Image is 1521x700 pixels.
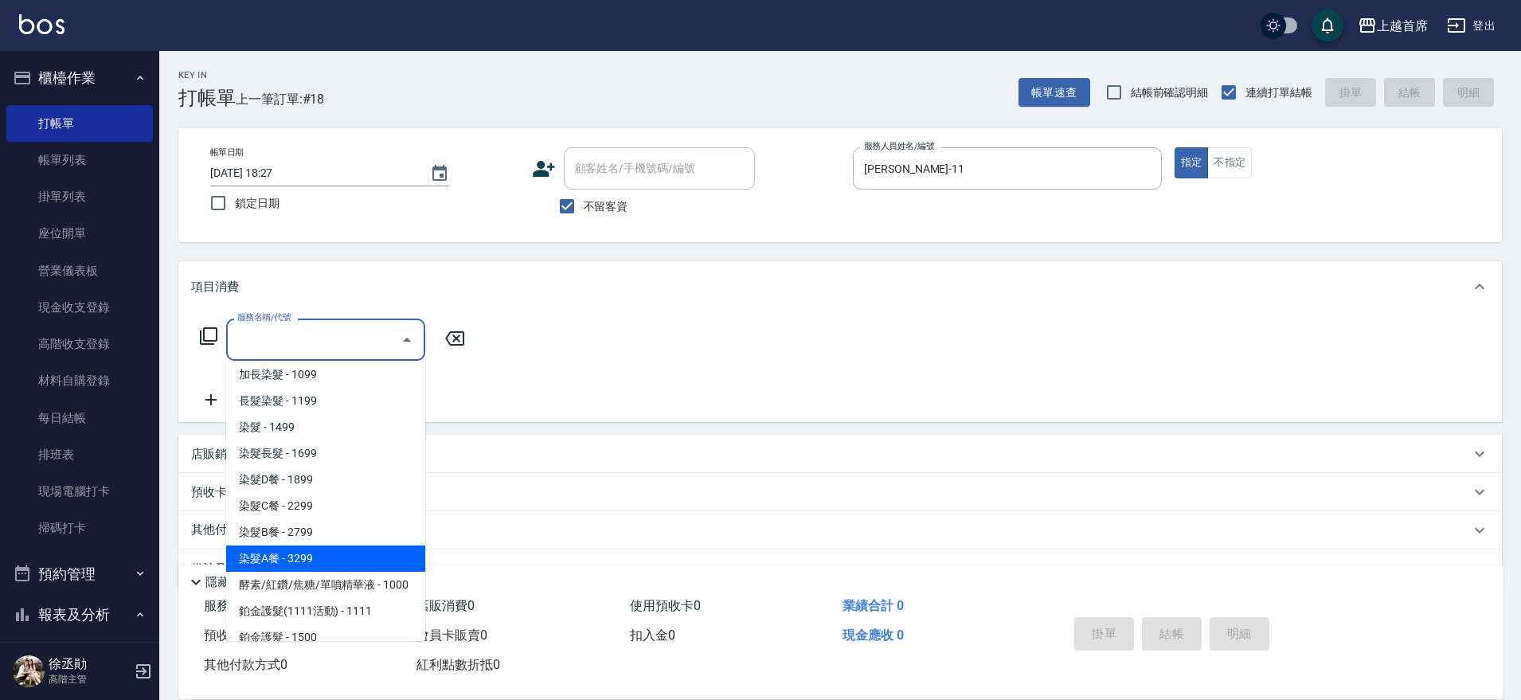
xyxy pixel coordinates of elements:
a: 高階收支登錄 [6,326,153,362]
span: 其他付款方式 0 [204,657,287,672]
p: 隱藏業績明細 [205,574,277,591]
a: 掃碼打卡 [6,510,153,546]
button: 上越首席 [1351,10,1434,42]
img: Person [13,655,45,687]
span: 染髮 - 1499 [226,414,425,440]
div: 其他付款方式 [178,511,1502,549]
span: 使用預收卡 0 [630,598,701,613]
p: 店販銷售 [191,446,239,463]
span: 紅利點數折抵 0 [416,657,500,672]
label: 帳單日期 [210,147,244,158]
a: 現場電腦打卡 [6,473,153,510]
span: 加長染髮 - 1099 [226,362,425,388]
p: 項目消費 [191,279,239,295]
span: 酵素/紅鑽/焦糖/單噴精華液 - 1000 [226,572,425,598]
span: 鉑金護髮(1111活動) - 1111 [226,598,425,624]
div: 預收卡販賣 [178,473,1502,511]
button: 指定 [1175,147,1209,178]
button: 報表及分析 [6,594,153,635]
a: 帳單列表 [6,142,153,178]
span: 現金應收 0 [843,628,904,643]
a: 掛單列表 [6,178,153,215]
a: 現金收支登錄 [6,289,153,326]
span: 染髮D餐 - 1899 [226,467,425,493]
input: YYYY/MM/DD hh:mm [210,160,414,186]
div: 上越首席 [1377,16,1428,36]
a: 營業儀表板 [6,252,153,289]
img: Logo [19,14,65,34]
span: 預收卡販賣 0 [204,628,275,643]
span: 染髮C餐 - 2299 [226,493,425,519]
span: 會員卡販賣 0 [416,628,487,643]
a: 排班表 [6,436,153,473]
p: 預收卡販賣 [191,484,251,501]
a: 報表目錄 [6,642,153,678]
span: 染髮A餐 - 3299 [226,546,425,572]
button: 登出 [1441,11,1502,41]
h3: 打帳單 [178,87,236,109]
a: 每日結帳 [6,400,153,436]
label: 服務名稱/代號 [237,311,291,323]
button: 櫃檯作業 [6,57,153,99]
span: 染髮長髮 - 1699 [226,440,425,467]
h5: 徐丞勛 [49,656,130,672]
span: 結帳前確認明細 [1131,84,1209,101]
button: Close [394,327,420,353]
button: Choose date, selected date is 2025-09-20 [420,154,459,193]
button: 帳單速查 [1019,78,1090,108]
div: 備註及來源 [178,549,1502,588]
span: 染髮B餐 - 2799 [226,519,425,546]
span: 扣入金 0 [630,628,675,643]
span: 鎖定日期 [235,195,280,212]
a: 材料自購登錄 [6,362,153,399]
button: 預約管理 [6,553,153,595]
span: 店販消費 0 [416,598,475,613]
span: 服務消費 0 [204,598,262,613]
h2: Key In [178,70,236,80]
span: 連續打單結帳 [1245,84,1312,101]
button: save [1312,10,1343,41]
span: 上一筆訂單:#18 [236,89,325,109]
a: 座位開單 [6,215,153,252]
button: 不指定 [1207,147,1252,178]
div: 項目消費 [178,261,1502,312]
span: 不留客資 [584,198,628,215]
span: 業績合計 0 [843,598,904,613]
span: 鉑金護髮 - 1500 [226,624,425,651]
a: 打帳單 [6,105,153,142]
p: 高階主管 [49,672,130,686]
label: 服務人員姓名/編號 [864,140,934,152]
span: 長髮染髮 - 1199 [226,388,425,414]
p: 其他付款方式 [191,522,271,539]
p: 備註及來源 [191,561,251,577]
div: 店販銷售 [178,435,1502,473]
